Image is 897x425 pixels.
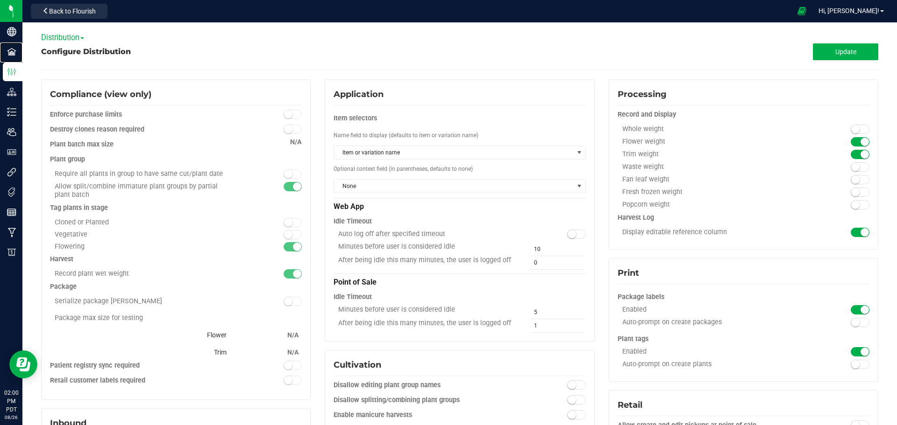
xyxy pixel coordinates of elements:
div: Idle Timeout [334,213,585,230]
div: Application [334,88,585,101]
span: Open Ecommerce Menu [791,2,812,20]
div: Serialize package [PERSON_NAME] [50,297,239,306]
configuration-section-card: Application [325,279,594,286]
div: Auto-prompt on create packages [618,318,806,327]
div: Minutes before user is considered idle [334,306,522,314]
div: Enabled [618,306,806,314]
inline-svg: Tags [7,188,16,197]
span: Configure Distribution [41,47,131,56]
div: Plant batch max size [50,140,302,149]
input: 0 [530,256,586,269]
div: Waste weight [618,163,806,171]
span: Distribution [41,33,84,42]
div: Trim weight [618,150,806,159]
div: Auto log off after specified timeout [334,230,522,238]
inline-svg: User Roles [7,147,16,157]
div: Trim [50,344,227,361]
span: Item or variation name [334,146,573,159]
div: Package labels [618,289,869,306]
div: After being idle this many minutes, the user is logged off [334,256,522,265]
div: Item selectors [334,110,585,127]
div: Enabled [618,348,806,356]
span: N/A [290,138,302,146]
div: Allow split/combine immature plant groups by partial plant batch [50,182,239,199]
div: Display editable reference column [618,228,806,237]
div: Popcorn weight [618,201,806,209]
div: Disallow editing plant group names [334,381,522,390]
div: Fan leaf weight [618,175,806,184]
input: 1 [530,319,586,332]
configuration-section-card: Processing [609,215,878,221]
div: Vegetative [50,230,239,238]
div: Disallow splitting/combining plant groups [334,396,522,405]
div: Print [618,267,869,279]
div: Name field to display (defaults to item or variation name) [334,127,585,144]
div: Retail customer labels required [50,376,239,385]
div: Tag plants in stage [50,203,302,213]
iframe: Resource center [9,350,37,378]
inline-svg: Distribution [7,87,16,97]
div: Flower weight [618,138,806,146]
inline-svg: Integrations [7,167,16,177]
div: Harvest [50,255,302,264]
div: Enforce purchase limits [50,110,239,119]
inline-svg: Billing [7,248,16,257]
div: Destroy clones reason required [50,125,239,134]
configuration-section-card: Compliance (view only) [41,284,311,290]
span: None [334,180,573,193]
div: Plant group [50,155,302,164]
div: Compliance (view only) [50,88,302,101]
inline-svg: Facilities [7,47,16,56]
inline-svg: Inventory [7,107,16,117]
span: Update [835,48,856,56]
inline-svg: Users [7,127,16,137]
div: After being idle this many minutes, the user is logged off [334,319,522,327]
div: Auto-prompt on create plants [618,360,806,369]
div: Cultivation [334,359,585,371]
div: Flowering [50,243,239,251]
p: 02:00 PM PDT [4,389,18,414]
div: Retail [618,399,869,411]
div: Whole weight [618,125,806,133]
div: N/A [285,344,299,361]
div: Enable manicure harvests [334,411,522,420]
div: Web App [334,198,585,213]
inline-svg: Company [7,27,16,36]
div: Patient registry sync required [50,361,239,370]
div: N/A [285,327,299,343]
div: Fresh frozen weight [618,188,806,196]
inline-svg: Manufacturing [7,228,16,237]
div: Plant tags [618,331,869,348]
div: Point of Sale [334,273,585,289]
configuration-section-card: Print [609,284,878,290]
p: 08/26 [4,414,18,421]
div: Minutes before user is considered idle [334,243,522,251]
div: Record and Display [618,110,869,119]
div: Processing [618,88,869,101]
div: Flower [50,327,227,343]
button: Update [813,43,878,60]
div: Optional context field (in parentheses, defaults to none) [334,160,585,177]
input: 10 [530,243,586,256]
span: Back to Flourish [49,7,96,15]
div: Package max size for testing [50,310,302,327]
inline-svg: Configuration [7,67,16,77]
div: Record plant wet weight [50,270,239,278]
div: Harvest Log [618,213,869,223]
div: Cloned or Planted [50,218,239,226]
div: Require all plants in group to have same cut/plant date [50,170,239,178]
input: 5 [530,306,586,319]
div: Package [50,282,302,292]
button: Back to Flourish [31,4,107,19]
div: Idle Timeout [334,289,585,306]
span: Hi, [PERSON_NAME]! [819,7,879,14]
inline-svg: Reports [7,208,16,217]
